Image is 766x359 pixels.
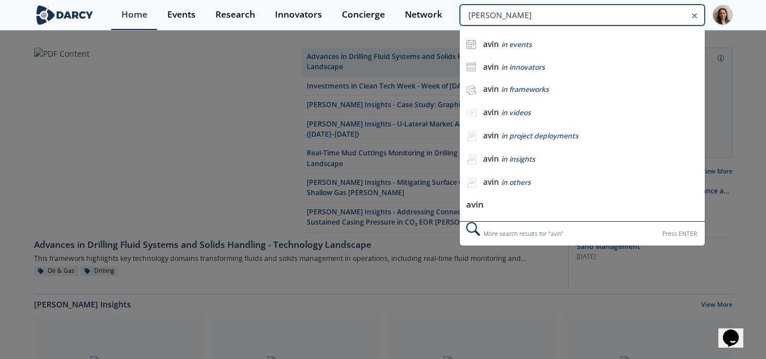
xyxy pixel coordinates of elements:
[501,62,545,72] span: in innovators
[342,10,385,19] div: Concierge
[483,39,499,49] b: avin
[215,10,255,19] div: Research
[460,221,704,246] div: More search results for " avin "
[405,10,442,19] div: Network
[501,131,578,141] span: in project deployments
[34,5,96,25] img: logo-wide.svg
[121,10,147,19] div: Home
[662,228,697,240] div: Press ENTER
[483,61,499,72] b: avin
[275,10,322,19] div: Innovators
[501,178,531,187] span: in others
[483,130,499,141] b: avin
[501,40,532,49] span: in events
[466,39,476,49] img: icon
[501,108,531,117] span: in videos
[718,314,755,348] iframe: chat widget
[167,10,196,19] div: Events
[483,153,499,164] b: avin
[501,85,549,94] span: in frameworks
[460,195,704,216] li: avin
[483,83,499,94] b: avin
[483,107,499,117] b: avin
[501,154,535,164] span: in insights
[713,5,733,25] img: Profile
[460,5,704,26] input: Advanced Search
[466,62,476,72] img: icon
[483,176,499,187] b: avin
